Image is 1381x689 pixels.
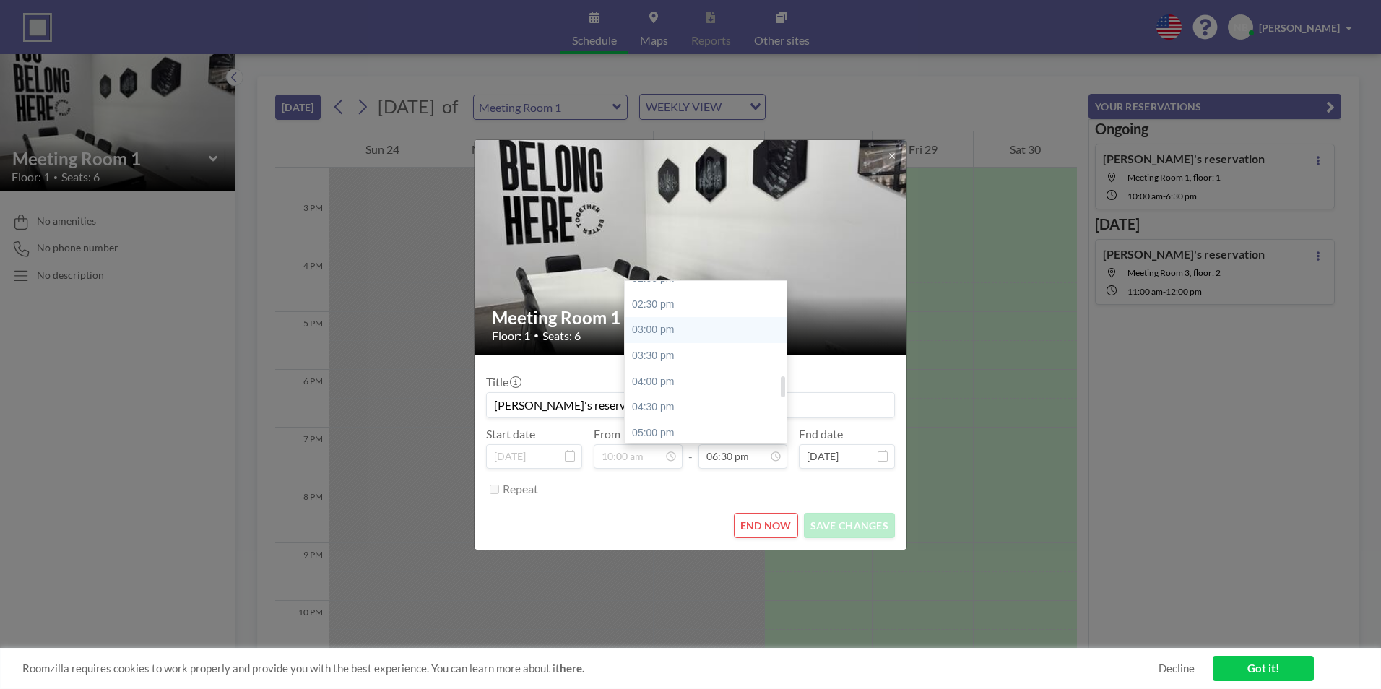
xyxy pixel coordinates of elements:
div: 04:00 pm [625,369,794,395]
a: Decline [1159,662,1195,675]
div: 03:30 pm [625,343,794,369]
label: Start date [486,427,535,441]
div: 04:30 pm [625,394,794,420]
span: Roomzilla requires cookies to work properly and provide you with the best experience. You can lea... [22,662,1159,675]
input: (No title) [487,393,894,417]
div: 03:00 pm [625,317,794,343]
span: • [534,330,539,341]
button: SAVE CHANGES [804,513,895,538]
label: Repeat [503,482,538,496]
a: here. [560,662,584,675]
a: Got it! [1213,656,1314,681]
span: - [688,432,693,464]
h2: Meeting Room 1 [492,307,891,329]
label: Title [486,375,520,389]
label: From [594,427,620,441]
div: 02:30 pm [625,292,794,318]
img: 537.jpg [475,84,908,409]
span: Floor: 1 [492,329,530,343]
span: Seats: 6 [542,329,581,343]
div: 05:00 pm [625,420,794,446]
label: End date [799,427,843,441]
button: END NOW [734,513,798,538]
